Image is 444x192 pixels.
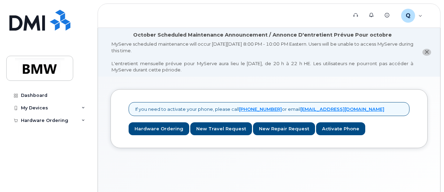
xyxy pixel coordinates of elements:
p: If you need to activate your phone, please call or email [135,106,384,113]
a: New Travel Request [190,122,252,135]
a: Hardware Ordering [129,122,189,135]
a: Activate Phone [316,122,365,135]
a: New Repair Request [253,122,315,135]
div: October Scheduled Maintenance Announcement / Annonce D'entretient Prévue Pour octobre [133,31,392,39]
div: MyServe scheduled maintenance will occur [DATE][DATE] 8:00 PM - 10:00 PM Eastern. Users will be u... [112,41,413,73]
button: close notification [422,49,431,56]
a: [PHONE_NUMBER] [239,106,282,112]
a: [EMAIL_ADDRESS][DOMAIN_NAME] [300,106,384,112]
